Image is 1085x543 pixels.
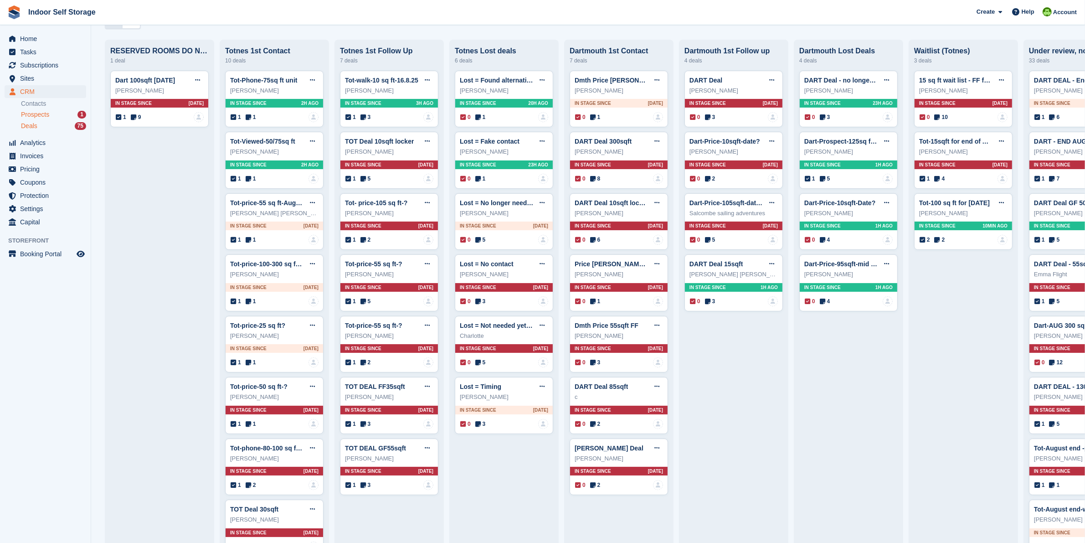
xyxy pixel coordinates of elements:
a: TOT DEAL FF35sqft [345,383,405,390]
span: In stage since [230,161,267,168]
span: Settings [20,202,75,215]
div: 4 deals [799,55,898,66]
div: [PERSON_NAME] [804,86,893,95]
img: deal-assignee-blank [309,357,319,367]
span: 0 [575,236,586,244]
span: [DATE] [992,161,1008,168]
a: menu [5,176,86,189]
div: Dartmouth 1st Follow up [684,47,783,55]
div: 6 deals [455,55,553,66]
img: deal-assignee-blank [653,357,663,367]
div: 10 deals [225,55,324,66]
a: Tot-price-55 sq ft-August [230,199,305,207]
a: DART Deal 10sqft locker [575,199,649,207]
span: 7 [1049,175,1060,183]
img: deal-assignee-blank [309,296,319,306]
span: In stage since [460,100,496,107]
span: 0 [690,113,700,121]
span: 6 [590,236,601,244]
div: 3 deals [914,55,1013,66]
span: [DATE] [763,100,778,107]
a: Indoor Self Storage [25,5,99,20]
a: deal-assignee-blank [423,112,433,122]
span: In stage since [345,222,381,229]
a: TOT DEAL GF55sqft [345,445,406,452]
span: CRM [20,85,75,98]
span: Pricing [20,163,75,176]
span: In stage since [230,222,267,229]
div: 7 deals [340,55,438,66]
span: In stage since [919,161,956,168]
a: deal-assignee-blank [538,296,548,306]
img: deal-assignee-blank [883,296,893,306]
a: deal-assignee-blank [309,235,319,245]
a: Dart 100sqft [DATE] [115,77,175,84]
a: Prospects 1 [21,110,86,119]
span: 2H AGO [301,100,319,107]
div: 1 deal [110,55,209,66]
a: Dart-Prospect-125sq ft ground floor [804,138,912,145]
div: [PERSON_NAME] [345,147,433,156]
a: deal-assignee-blank [883,174,893,184]
a: deal-assignee-blank [768,174,778,184]
span: 1 [805,175,815,183]
span: Invoices [20,150,75,162]
span: 1 [345,175,356,183]
a: deal-assignee-blank [309,174,319,184]
a: menu [5,150,86,162]
a: deal-assignee-blank [194,112,204,122]
span: 6 [1049,113,1060,121]
a: deal-assignee-blank [423,174,433,184]
a: [PERSON_NAME] Deal [575,445,643,452]
a: deal-assignee-blank [538,357,548,367]
a: Tot-walk-10 sq ft-16.8.25 [345,77,418,84]
img: deal-assignee-blank [538,174,548,184]
img: deal-assignee-blank [309,112,319,122]
span: 3H AGO [416,100,433,107]
img: deal-assignee-blank [998,174,1008,184]
img: deal-assignee-blank [653,480,663,490]
span: 1 [246,175,256,183]
a: menu [5,216,86,228]
a: menu [5,85,86,98]
div: [PERSON_NAME] [575,86,663,95]
span: In stage since [919,100,956,107]
img: deal-assignee-blank [309,480,319,490]
a: deal-assignee-blank [538,419,548,429]
span: 0 [690,175,700,183]
a: Lost = Fake contact [460,138,519,145]
span: Account [1053,8,1077,17]
span: 1 [920,175,930,183]
img: deal-assignee-blank [309,419,319,429]
div: [PERSON_NAME] [804,147,893,156]
span: [DATE] [303,222,319,229]
div: [PERSON_NAME] [575,209,663,218]
span: In stage since [1034,100,1070,107]
span: 5 [475,236,486,244]
span: Create [977,7,995,16]
img: deal-assignee-blank [423,419,433,429]
span: In stage since [575,222,611,229]
div: [PERSON_NAME] [575,147,663,156]
span: 0 [805,113,815,121]
span: 0 [460,175,471,183]
a: menu [5,72,86,85]
a: deal-assignee-blank [998,112,1008,122]
a: deal-assignee-blank [653,296,663,306]
img: stora-icon-8386f47178a22dfd0bd8f6a31ec36ba5ce8667c1dd55bd0f319d3a0aa187defe.svg [7,5,21,19]
a: Lost = Found alternative [460,77,534,84]
img: deal-assignee-blank [538,112,548,122]
div: [PERSON_NAME] [689,147,778,156]
span: 5 [360,175,371,183]
img: deal-assignee-blank [998,235,1008,245]
a: 15 sq ft wait list - FF for transfer [919,77,1016,84]
a: menu [5,46,86,58]
a: deal-assignee-blank [768,112,778,122]
span: 8 [590,175,601,183]
div: [PERSON_NAME] [345,209,433,218]
span: Prospects [21,110,49,119]
a: Tot-price-50 sq ft-? [230,383,288,390]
